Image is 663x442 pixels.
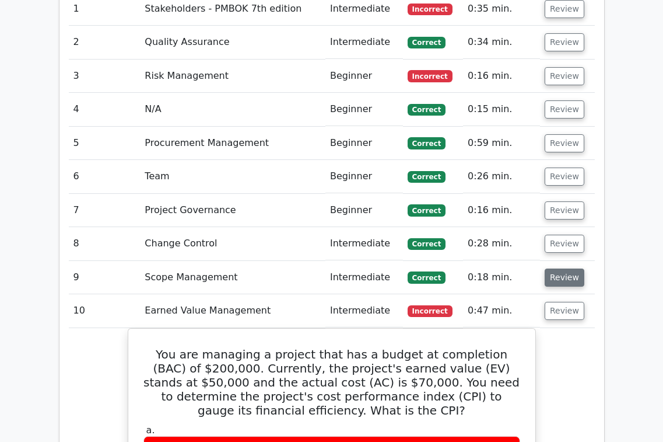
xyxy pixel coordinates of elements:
[408,137,445,149] span: Correct
[325,160,403,193] td: Beginner
[463,261,540,294] td: 0:18 min.
[325,60,403,93] td: Beginner
[325,127,403,160] td: Beginner
[69,294,141,328] td: 10
[408,305,452,317] span: Incorrect
[69,60,141,93] td: 3
[69,127,141,160] td: 5
[140,127,325,160] td: Procurement Management
[545,269,584,287] button: Review
[408,37,445,48] span: Correct
[463,26,540,59] td: 0:34 min.
[463,227,540,260] td: 0:28 min.
[325,227,403,260] td: Intermediate
[140,60,325,93] td: Risk Management
[69,26,141,59] td: 2
[140,26,325,59] td: Quality Assurance
[325,294,403,328] td: Intermediate
[463,127,540,160] td: 0:59 min.
[463,294,540,328] td: 0:47 min.
[325,26,403,59] td: Intermediate
[408,171,445,183] span: Correct
[545,67,584,85] button: Review
[463,160,540,193] td: 0:26 min.
[408,70,452,82] span: Incorrect
[140,227,325,260] td: Change Control
[69,160,141,193] td: 6
[408,272,445,283] span: Correct
[545,168,584,186] button: Review
[140,93,325,126] td: N/A
[545,235,584,253] button: Review
[142,347,521,417] h5: You are managing a project that has a budget at completion (BAC) of $200,000. Currently, the proj...
[545,302,584,320] button: Review
[140,294,325,328] td: Earned Value Management
[140,261,325,294] td: Scope Management
[545,100,584,119] button: Review
[463,194,540,227] td: 0:16 min.
[140,194,325,227] td: Project Governance
[463,60,540,93] td: 0:16 min.
[325,93,403,126] td: Beginner
[463,93,540,126] td: 0:15 min.
[140,160,325,193] td: Team
[408,204,445,216] span: Correct
[545,201,584,220] button: Review
[69,261,141,294] td: 9
[408,4,452,15] span: Incorrect
[69,93,141,126] td: 4
[146,424,155,436] span: a.
[325,261,403,294] td: Intermediate
[69,227,141,260] td: 8
[545,134,584,152] button: Review
[408,104,445,116] span: Correct
[325,194,403,227] td: Beginner
[69,194,141,227] td: 7
[408,238,445,250] span: Correct
[545,33,584,51] button: Review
